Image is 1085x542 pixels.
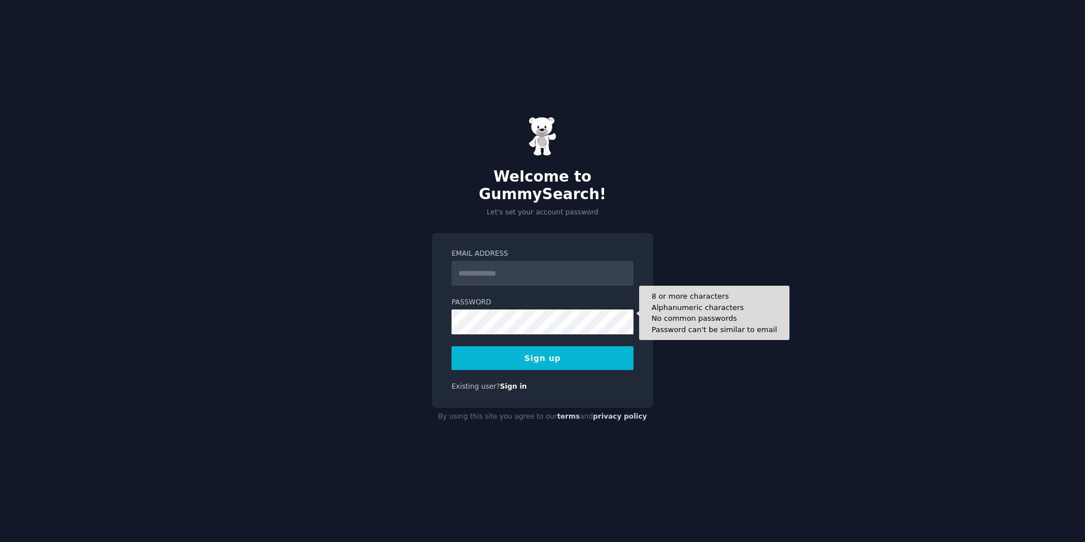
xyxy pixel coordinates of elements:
[452,298,633,308] label: Password
[452,249,633,259] label: Email Address
[452,346,633,370] button: Sign up
[593,412,647,420] a: privacy policy
[432,208,653,218] p: Let's set your account password
[432,408,653,426] div: By using this site you agree to our and
[557,412,580,420] a: terms
[500,382,527,390] a: Sign in
[452,382,500,390] span: Existing user?
[528,117,557,156] img: Gummy Bear
[432,168,653,204] h2: Welcome to GummySearch!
